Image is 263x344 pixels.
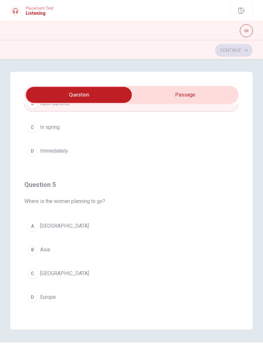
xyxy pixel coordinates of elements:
[26,6,54,11] span: Placement Test
[40,293,56,301] span: Europe
[24,242,239,258] button: BAsia
[24,197,239,205] span: Where is the woman planning to go?
[27,268,38,279] div: C
[24,180,239,190] h4: Question 5
[24,265,239,281] button: C[GEOGRAPHIC_DATA]
[40,123,60,131] span: In spring
[40,222,89,230] span: [GEOGRAPHIC_DATA]
[24,289,239,305] button: DEurope
[27,122,38,132] div: C
[40,147,68,155] span: Immediately
[26,11,54,16] h1: Listening
[27,146,38,156] div: D
[24,143,239,159] button: DImmediately
[27,292,38,302] div: D
[27,245,38,255] div: B
[24,119,239,135] button: CIn spring
[27,221,38,231] div: A
[40,246,50,254] span: Asia
[40,270,89,277] span: [GEOGRAPHIC_DATA]
[24,218,239,234] button: A[GEOGRAPHIC_DATA]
